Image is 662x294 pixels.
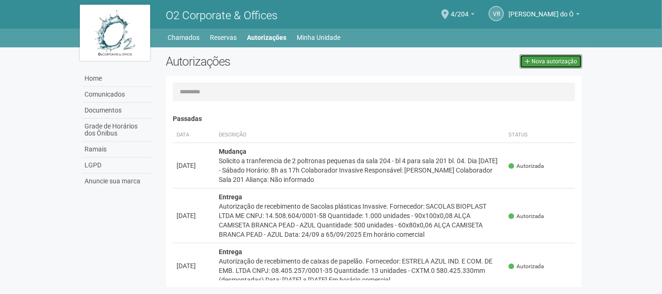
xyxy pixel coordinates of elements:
[82,158,152,173] a: LGPD
[166,54,367,68] h2: Autorizações
[215,128,505,143] th: Descrição
[219,148,246,155] strong: Mudança
[82,71,152,87] a: Home
[219,248,242,256] strong: Entrega
[520,54,582,68] a: Nova autorização
[247,31,286,44] a: Autorizações
[219,156,501,184] div: Solicito a tranferencia de 2 poltronas pequenas da sala 204 - bl 4 para sala 201 bl. 04. Dia [DAT...
[219,256,501,285] div: Autorização de recebimento de caixas de papelão. Fornecedor: ESTRELA AZUL IND. E COM. DE EMB. LTD...
[82,173,152,189] a: Anuncie sua marca
[82,142,152,158] a: Ramais
[177,261,211,271] div: [DATE]
[82,87,152,103] a: Comunicados
[489,6,504,21] a: VR
[173,115,575,122] h4: Passadas
[508,162,544,170] span: Autorizada
[451,12,475,19] a: 4/204
[508,1,574,18] span: Viviane Rocha do Ó
[177,161,211,170] div: [DATE]
[173,128,215,143] th: Data
[219,202,501,239] div: Autorização de recebimento de Sacolas plásticas Invasive. Fornecedor: SACOLAS BIOPLAST LTDA ME CN...
[508,12,580,19] a: [PERSON_NAME] do Ó
[451,1,469,18] span: 4/204
[80,5,150,61] img: logo.jpg
[219,193,242,201] strong: Entrega
[508,263,544,271] span: Autorizada
[210,31,237,44] a: Reservas
[168,31,200,44] a: Chamados
[82,103,152,119] a: Documentos
[531,58,577,65] span: Nova autorização
[166,9,277,22] span: O2 Corporate & Offices
[177,211,211,220] div: [DATE]
[297,31,340,44] a: Minha Unidade
[508,212,544,220] span: Autorizada
[82,119,152,142] a: Grade de Horários dos Ônibus
[505,128,575,143] th: Status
